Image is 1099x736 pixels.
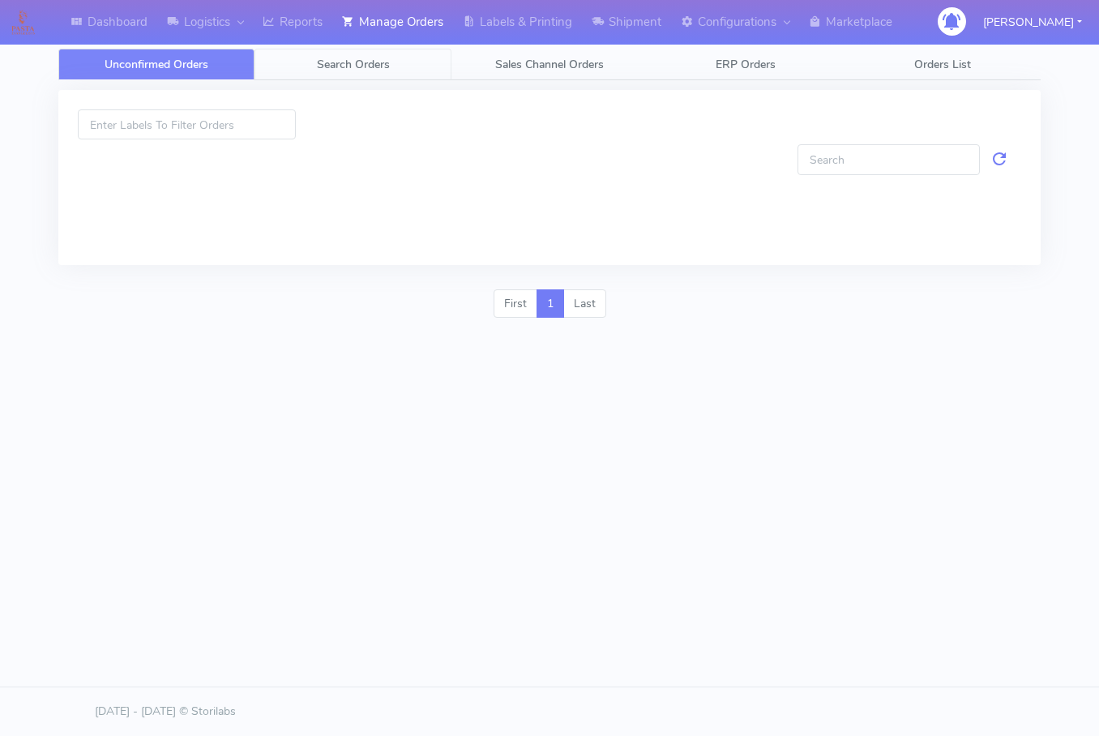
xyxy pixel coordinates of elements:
span: Sales Channel Orders [495,57,604,72]
span: ERP Orders [716,57,776,72]
input: Search [798,144,980,174]
button: [PERSON_NAME] [971,6,1094,39]
ul: Tabs [58,49,1041,80]
span: Orders List [914,57,971,72]
input: Enter Labels To Filter Orders [78,109,296,139]
span: Search Orders [317,57,390,72]
span: Unconfirmed Orders [105,57,208,72]
a: 1 [537,289,564,319]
